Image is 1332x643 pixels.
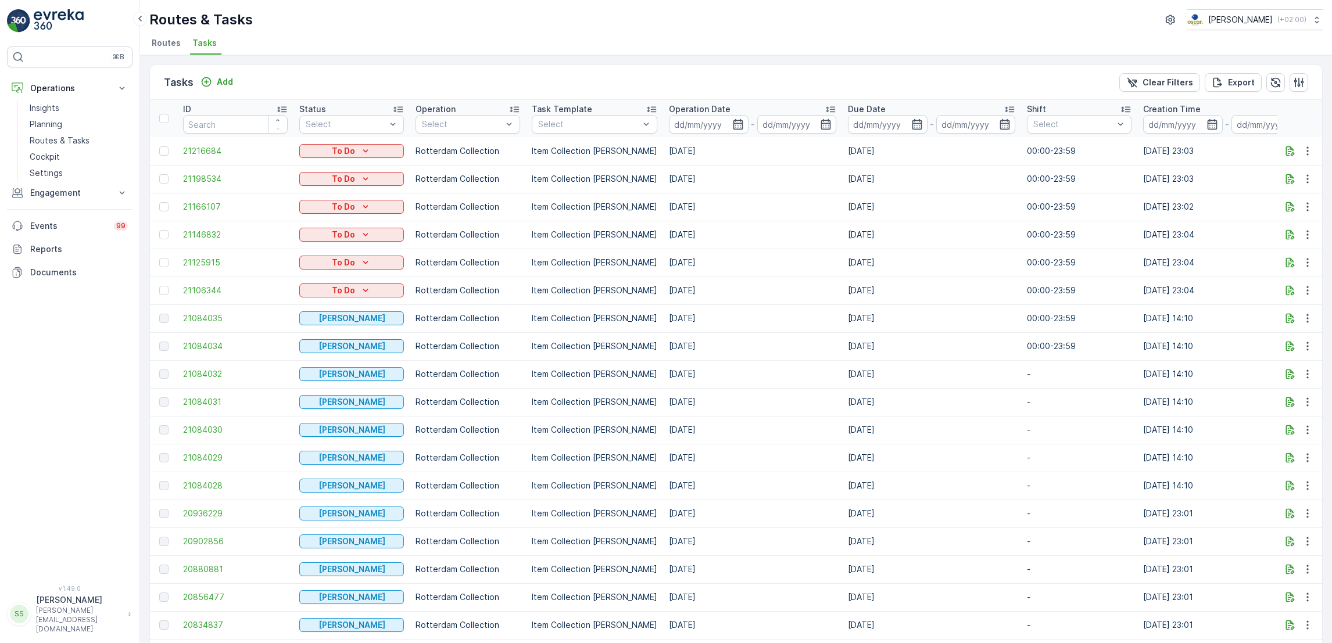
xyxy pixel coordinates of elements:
a: 21084034 [183,340,288,352]
a: 21106344 [183,285,288,296]
p: To Do [332,173,355,185]
button: [PERSON_NAME](+02:00) [1187,9,1323,30]
button: To Do [299,200,404,214]
p: ( +02:00 ) [1277,15,1306,24]
td: 00:00-23:59 [1021,276,1137,304]
td: Rotterdam Collection [410,276,526,304]
div: Toggle Row Selected [159,146,169,156]
td: 00:00-23:59 [1021,332,1137,360]
td: [DATE] [663,221,842,249]
a: 21084031 [183,396,288,408]
td: Item Collection [PERSON_NAME] [526,416,663,444]
td: Item Collection [PERSON_NAME] [526,611,663,639]
td: - [1021,611,1137,639]
a: 21125915 [183,257,288,268]
td: Rotterdam Collection [410,332,526,360]
button: To Do [299,144,404,158]
p: Operation [416,103,456,115]
div: SS [10,605,28,623]
td: 00:00-23:59 [1021,221,1137,249]
div: Toggle Row Selected [159,620,169,630]
button: Geen Afval [299,451,404,465]
td: Item Collection [PERSON_NAME] [526,304,663,332]
td: Rotterdam Collection [410,444,526,472]
td: Rotterdam Collection [410,583,526,611]
span: 21166107 [183,201,288,213]
img: logo [7,9,30,33]
p: - [751,117,755,131]
a: 20834837 [183,619,288,631]
td: [DATE] [842,388,1021,416]
p: Shift [1027,103,1046,115]
td: [DATE] [842,304,1021,332]
td: [DATE] 23:01 [1137,527,1316,555]
div: Toggle Row Selected [159,314,169,323]
p: Insights [30,102,59,114]
button: Geen Afval [299,311,404,325]
td: [DATE] 23:01 [1137,611,1316,639]
p: [PERSON_NAME][EMAIL_ADDRESS][DOMAIN_NAME] [36,606,122,634]
p: [PERSON_NAME] [318,396,385,408]
span: 21198534 [183,173,288,185]
div: Toggle Row Selected [159,369,169,379]
td: [DATE] 14:10 [1137,360,1316,388]
td: Item Collection [PERSON_NAME] [526,360,663,388]
p: [PERSON_NAME] [318,619,385,631]
input: dd/mm/yyyy [1231,115,1311,134]
td: Rotterdam Collection [410,527,526,555]
span: v 1.49.0 [7,585,133,592]
p: [PERSON_NAME] [318,312,385,324]
a: 21084035 [183,312,288,324]
p: Engagement [30,187,109,199]
a: Settings [25,165,133,181]
button: To Do [299,172,404,186]
p: [PERSON_NAME] [318,591,385,603]
td: [DATE] 23:01 [1137,555,1316,583]
input: dd/mm/yyyy [1143,115,1223,134]
p: [PERSON_NAME] [318,452,385,464]
td: [DATE] [663,555,842,583]
p: Routes & Tasks [30,135,89,146]
div: Toggle Row Selected [159,202,169,211]
td: Item Collection [PERSON_NAME] [526,137,663,165]
p: Operations [30,82,109,94]
td: [DATE] [663,193,842,221]
td: [DATE] [842,360,1021,388]
p: Export [1228,77,1255,88]
td: [DATE] 23:01 [1137,583,1316,611]
td: [DATE] [842,527,1021,555]
div: Toggle Row Selected [159,425,169,434]
td: [DATE] [842,416,1021,444]
p: Status [299,103,326,115]
td: - [1021,472,1137,500]
td: [DATE] [663,500,842,527]
p: ⌘B [113,52,124,62]
a: Cockpit [25,149,133,165]
td: [DATE] 23:01 [1137,500,1316,527]
p: [PERSON_NAME] [1208,14,1273,26]
td: [DATE] [663,304,842,332]
td: Rotterdam Collection [410,555,526,583]
p: To Do [332,257,355,268]
td: - [1021,555,1137,583]
button: Operations [7,77,133,100]
td: [DATE] [663,137,842,165]
td: [DATE] [663,583,842,611]
p: To Do [332,145,355,157]
td: Item Collection [PERSON_NAME] [526,555,663,583]
button: Geen Afval [299,395,404,409]
td: Rotterdam Collection [410,388,526,416]
td: - [1021,444,1137,472]
a: 21084028 [183,480,288,491]
a: Routes & Tasks [25,132,133,149]
p: Due Date [848,103,886,115]
div: Toggle Row Selected [159,258,169,267]
p: [PERSON_NAME] [318,480,385,491]
p: Settings [30,167,63,179]
input: dd/mm/yyyy [669,115,749,134]
td: [DATE] [842,137,1021,165]
td: [DATE] [663,249,842,276]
